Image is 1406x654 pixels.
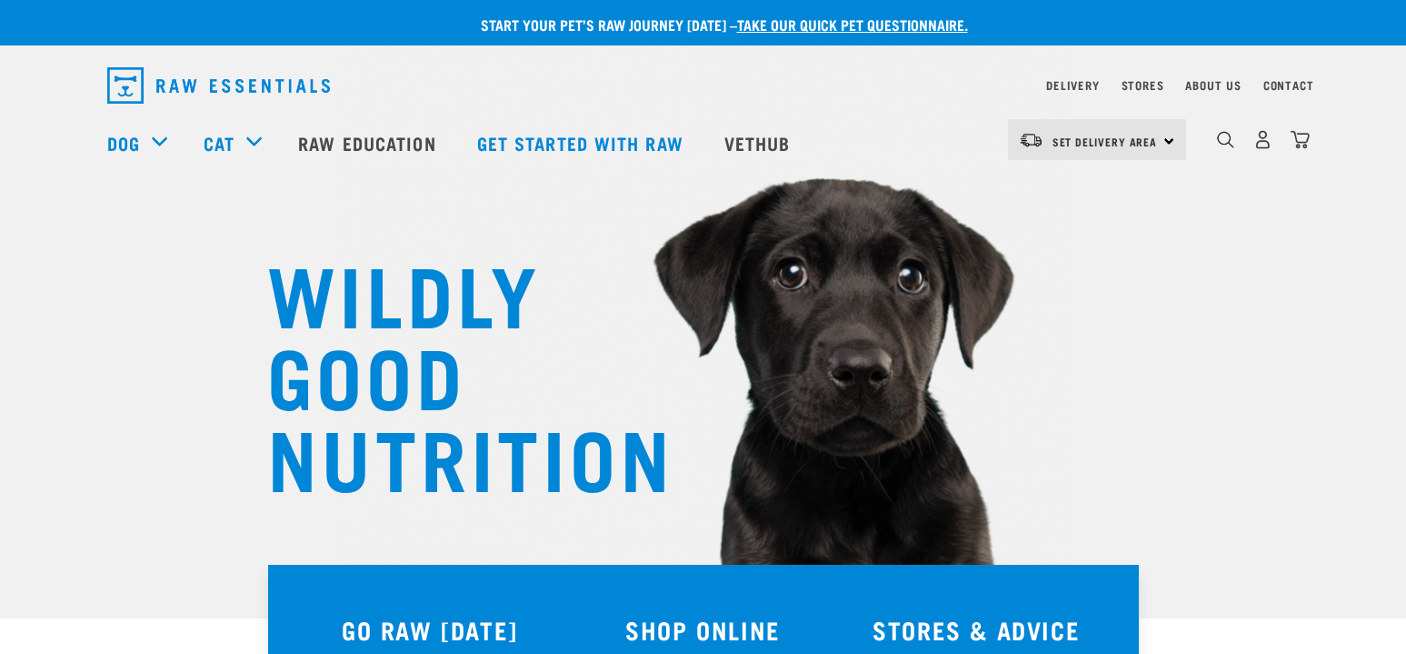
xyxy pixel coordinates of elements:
img: Raw Essentials Logo [107,67,330,104]
a: Get started with Raw [459,106,706,179]
nav: dropdown navigation [93,60,1314,111]
a: take our quick pet questionnaire. [737,20,968,28]
a: Contact [1263,82,1314,88]
span: Set Delivery Area [1052,138,1158,145]
h3: STORES & ADVICE [851,616,1102,644]
h3: GO RAW [DATE] [304,616,556,644]
a: Dog [107,129,140,156]
h3: SHOP ONLINE [577,616,829,644]
img: user.png [1253,130,1272,149]
a: About Us [1185,82,1241,88]
a: Raw Education [280,106,458,179]
a: Delivery [1046,82,1099,88]
img: van-moving.png [1019,132,1043,148]
a: Stores [1122,82,1164,88]
h1: WILDLY GOOD NUTRITION [267,250,631,496]
a: Cat [204,129,234,156]
a: Vethub [706,106,813,179]
img: home-icon-1@2x.png [1217,131,1234,148]
img: home-icon@2x.png [1291,130,1310,149]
